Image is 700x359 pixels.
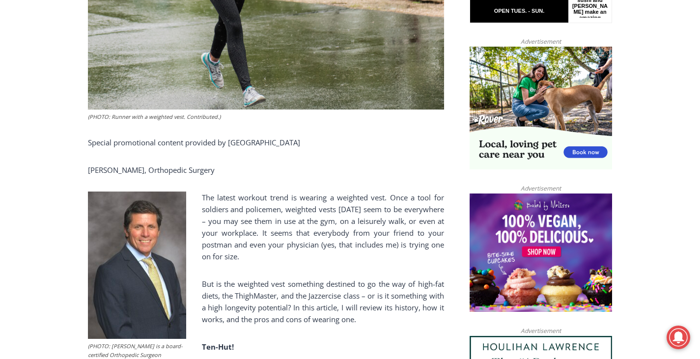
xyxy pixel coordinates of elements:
a: Open Tues. - Sun. [PHONE_NUMBER] [0,99,99,122]
span: Open Tues. - Sun. [PHONE_NUMBER] [3,101,96,138]
div: "the precise, almost orchestrated movements of cutting and assembling sushi and [PERSON_NAME] mak... [101,61,140,117]
img: (PHOTO: Dr. Mark Klion is a board-certified Orthopedic Surgeon specializing in Sports Medicine at... [88,192,186,339]
div: "[PERSON_NAME] and I covered the [DATE] Parade, which was a really eye opening experience as I ha... [248,0,464,95]
span: Advertisement [511,37,571,46]
span: Advertisement [511,326,571,335]
a: Intern @ [DOMAIN_NAME] [236,95,476,122]
p: But is the weighted vest something destined to go the way of high-fat diets, the ThighMaster, and... [88,278,444,325]
strong: Ten-Hut! [202,342,234,352]
p: The latest workout trend is wearing a weighted vest. Once a tool for soldiers and policemen, weig... [88,192,444,262]
p: [PERSON_NAME], Orthopedic Surgery [88,164,444,176]
p: Special promotional content provided by [GEOGRAPHIC_DATA] [88,137,444,148]
img: Baked by Melissa [470,193,612,312]
figcaption: (PHOTO: Runner with a weighted vest. Contributed.) [88,112,444,121]
span: Advertisement [511,184,571,193]
span: Intern @ [DOMAIN_NAME] [257,98,455,120]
